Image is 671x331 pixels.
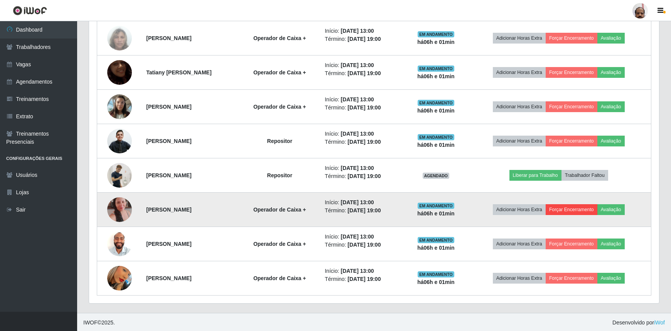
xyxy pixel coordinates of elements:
time: [DATE] 13:00 [341,131,374,137]
time: [DATE] 19:00 [347,207,381,213]
time: [DATE] 13:00 [341,28,374,34]
button: Forçar Encerramento [546,136,597,146]
strong: há 06 h e 01 min [417,39,455,45]
strong: há 06 h e 01 min [417,142,455,148]
time: [DATE] 13:00 [341,268,374,274]
time: [DATE] 13:00 [341,62,374,68]
strong: Operador de Caixa + [253,241,306,247]
li: Término: [325,35,401,43]
li: Início: [325,27,401,35]
li: Término: [325,275,401,283]
button: Forçar Encerramento [546,33,597,44]
span: IWOF [83,319,98,326]
button: Adicionar Horas Extra [493,67,546,78]
a: iWof [654,319,665,326]
button: Avaliação [597,33,625,44]
button: Adicionar Horas Extra [493,204,546,215]
button: Avaliação [597,136,625,146]
strong: Operador de Caixa + [253,207,306,213]
time: [DATE] 19:00 [347,104,381,111]
strong: Operador de Caixa + [253,35,306,41]
strong: Tatiany [PERSON_NAME] [146,69,211,76]
time: [DATE] 19:00 [347,70,381,76]
button: Trabalhador Faltou [561,170,608,181]
strong: há 06 h e 01 min [417,210,455,217]
strong: há 06 h e 01 min [417,73,455,79]
img: 1735410099606.jpeg [107,90,132,123]
strong: há 06 h e 01 min [417,245,455,251]
button: Forçar Encerramento [546,67,597,78]
img: 1739555041174.jpeg [107,188,132,232]
button: Forçar Encerramento [546,101,597,112]
span: EM ANDAMENTO [418,31,454,37]
li: Início: [325,164,401,172]
li: Início: [325,130,401,138]
li: Término: [325,104,401,112]
time: [DATE] 13:00 [341,199,374,205]
li: Término: [325,172,401,180]
strong: [PERSON_NAME] [146,172,191,178]
button: Adicionar Horas Extra [493,136,546,146]
strong: Repositor [267,172,292,178]
strong: há 06 h e 01 min [417,279,455,285]
img: 1625782717345.jpeg [107,128,132,155]
button: Forçar Encerramento [546,239,597,249]
strong: Repositor [267,138,292,144]
img: 1742470973102.jpeg [107,228,132,260]
span: EM ANDAMENTO [418,237,454,243]
span: AGENDADO [423,173,450,179]
strong: [PERSON_NAME] [146,241,191,247]
span: EM ANDAMENTO [418,66,454,72]
li: Término: [325,138,401,146]
img: CoreUI Logo [13,6,47,15]
strong: Operador de Caixa + [253,275,306,281]
strong: [PERSON_NAME] [146,207,191,213]
time: [DATE] 19:00 [347,139,381,145]
li: Início: [325,96,401,104]
time: [DATE] 19:00 [347,242,381,248]
img: 1742385610557.jpeg [107,256,132,300]
img: 1721152880470.jpeg [107,50,132,94]
span: EM ANDAMENTO [418,203,454,209]
li: Início: [325,61,401,69]
strong: [PERSON_NAME] [146,138,191,144]
span: EM ANDAMENTO [418,271,454,277]
li: Término: [325,241,401,249]
li: Término: [325,207,401,215]
strong: Operador de Caixa + [253,69,306,76]
button: Liberar para Trabalho [509,170,561,181]
span: Desenvolvido por [612,319,665,327]
span: EM ANDAMENTO [418,134,454,140]
button: Avaliação [597,239,625,249]
strong: Operador de Caixa + [253,104,306,110]
li: Início: [325,267,401,275]
strong: [PERSON_NAME] [146,275,191,281]
button: Adicionar Horas Extra [493,33,546,44]
time: [DATE] 19:00 [347,173,381,179]
span: EM ANDAMENTO [418,100,454,106]
time: [DATE] 13:00 [341,165,374,171]
img: 1754225362816.jpeg [107,153,132,197]
strong: [PERSON_NAME] [146,35,191,41]
time: [DATE] 13:00 [341,96,374,102]
strong: há 06 h e 01 min [417,108,455,114]
time: [DATE] 13:00 [341,234,374,240]
button: Forçar Encerramento [546,273,597,284]
img: 1650489508767.jpeg [107,16,132,60]
button: Avaliação [597,67,625,78]
button: Forçar Encerramento [546,204,597,215]
button: Adicionar Horas Extra [493,101,546,112]
button: Avaliação [597,204,625,215]
li: Término: [325,69,401,77]
button: Adicionar Horas Extra [493,273,546,284]
button: Adicionar Horas Extra [493,239,546,249]
li: Início: [325,233,401,241]
time: [DATE] 19:00 [347,276,381,282]
strong: [PERSON_NAME] [146,104,191,110]
time: [DATE] 19:00 [347,36,381,42]
li: Início: [325,198,401,207]
span: © 2025 . [83,319,115,327]
button: Avaliação [597,273,625,284]
button: Avaliação [597,101,625,112]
